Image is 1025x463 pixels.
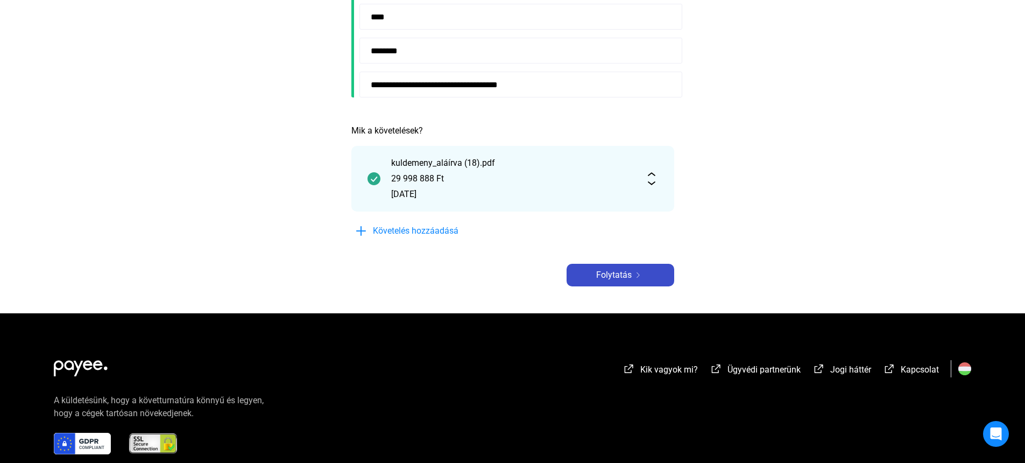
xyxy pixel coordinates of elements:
[983,421,1009,447] div: Intercom Messenger megnyitása
[567,264,674,286] button: Folytatásjobbra nyíl-fehér
[830,364,871,375] font: Jogi háttér
[391,173,444,184] font: 29 998 888 Ft
[958,362,971,375] img: HU.svg
[883,363,896,374] img: külső-link-fehér
[391,158,495,168] font: kuldemeny_aláírva (18).pdf
[640,364,698,375] font: Kik vagyok mi?
[623,363,635,374] img: külső-link-fehér
[727,364,801,375] font: Ügyvédi partnerünk
[710,366,801,376] a: külső-link-fehérÜgyvédi partnerünk
[54,354,108,376] img: white-payee-white-dot.svg
[54,395,264,418] font: A küldetésünk, hogy a követturnatúra könnyű és legyen, hogy a cégek tartósan növekedjenek.
[391,189,416,199] font: [DATE]
[812,366,871,376] a: külső-link-fehérJogi háttér
[54,433,111,454] img: gdpr
[351,125,423,136] font: Mik a követelések?
[901,364,939,375] font: Kapcsolat
[623,366,698,376] a: külső-link-fehérKik vagyok mi?
[632,272,645,278] img: jobbra nyíl-fehér
[883,366,939,376] a: külső-link-fehérKapcsolat
[710,363,723,374] img: külső-link-fehér
[351,220,513,242] button: pluszkékKövetelés hozzáadásá
[355,225,367,237] img: pluszkék
[367,172,380,185] img: pipa-sötétebb-zöld-kör
[373,226,458,236] font: Követelés hozzáadásá
[128,433,178,454] img: ssl
[645,172,658,185] img: kibontás
[812,363,825,374] img: külső-link-fehér
[596,270,632,280] font: Folytatás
